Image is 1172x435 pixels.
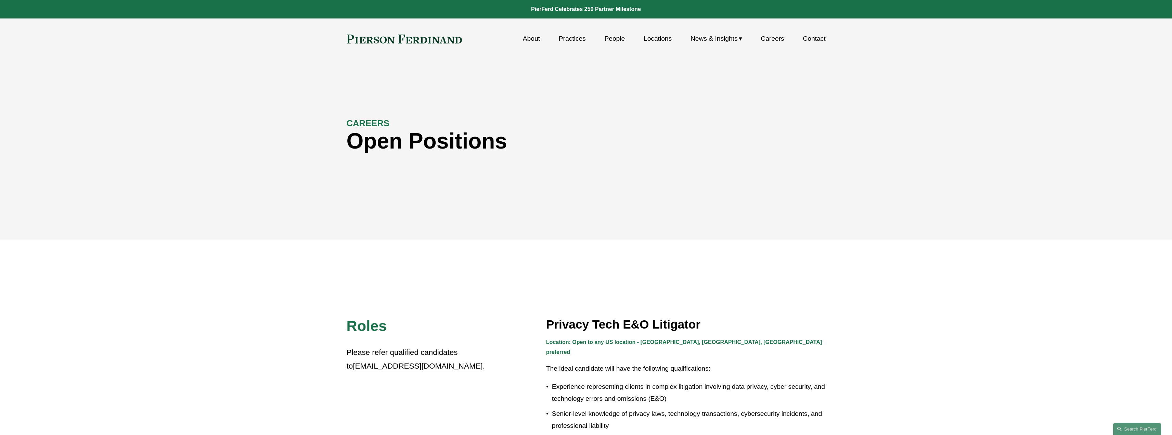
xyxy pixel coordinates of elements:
p: Experience representing clients in complex litigation involving data privacy, cyber security, and... [552,381,826,405]
strong: CAREERS [347,118,389,128]
p: The ideal candidate will have the following qualifications: [546,363,826,375]
span: News & Insights [691,33,738,45]
a: Practices [559,32,586,45]
a: [EMAIL_ADDRESS][DOMAIN_NAME] [353,362,482,370]
strong: Location: Open to any US location - [GEOGRAPHIC_DATA], [GEOGRAPHIC_DATA], [GEOGRAPHIC_DATA] prefe... [546,339,824,355]
a: folder dropdown [691,32,742,45]
a: About [523,32,540,45]
a: Search this site [1113,423,1161,435]
p: Senior-level knowledge of privacy laws, technology transactions, cybersecurity incidents, and pro... [552,408,826,432]
span: Roles [347,318,387,334]
h3: Privacy Tech E&O Litigator [546,317,826,332]
a: People [604,32,625,45]
h1: Open Positions [347,129,706,154]
a: Contact [803,32,825,45]
p: Please refer qualified candidates to . [347,346,486,373]
a: Careers [761,32,784,45]
a: Locations [644,32,672,45]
